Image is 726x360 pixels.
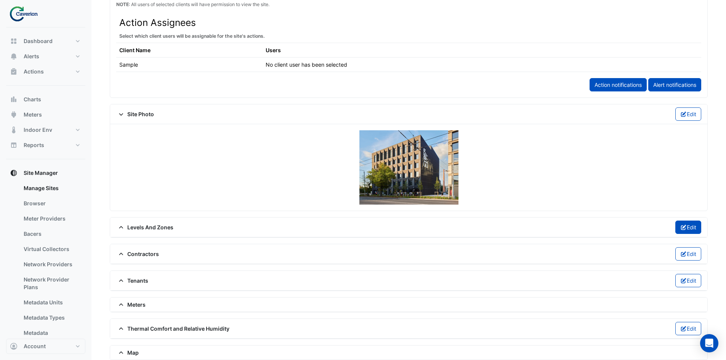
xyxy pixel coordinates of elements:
small: : All users of selected clients will have permission to view the site. [116,2,269,7]
button: Site Manager [6,165,85,181]
button: Dashboard [6,34,85,49]
strong: NOTE [116,2,129,7]
a: Alert notifications [648,78,701,91]
span: Site Photo [116,110,154,118]
span: Actions [24,68,44,75]
button: Meters [6,107,85,122]
th: Users [263,43,555,58]
a: Manage Sites [18,181,85,196]
span: Reports [24,141,44,149]
a: Metadata [18,325,85,341]
button: Edit [675,247,702,261]
div: Open Intercom Messenger [700,334,718,352]
app-icon: Charts [10,96,18,103]
button: Actions [6,64,85,79]
span: Contractors [116,250,159,258]
span: Dashboard [24,37,53,45]
span: Site Manager [24,169,58,177]
app-icon: Site Manager [10,169,18,177]
a: Network Providers [18,257,85,272]
button: Edit [675,322,702,335]
a: Meter Providers [18,211,85,226]
span: Alerts [24,53,39,60]
span: Map [116,349,139,357]
img: site-photo.png [359,130,458,205]
span: Thermal Comfort and Relative Humidity [116,325,229,333]
a: Browser [18,196,85,211]
img: Company Logo [9,6,43,21]
small: Select which client users will be assignable for the site's actions. [119,33,265,39]
a: Action notifications [590,78,647,91]
button: Reports [6,138,85,153]
a: Bacers [18,226,85,242]
th: Client Name [116,43,263,58]
div: Sample [119,61,138,69]
span: Charts [24,96,41,103]
app-icon: Reports [10,141,18,149]
a: Metadata Units [18,295,85,310]
app-icon: Indoor Env [10,126,18,134]
button: Edit [675,221,702,234]
a: Network Provider Plans [18,272,85,295]
a: Metadata Types [18,310,85,325]
button: Edit [675,274,702,287]
button: Charts [6,92,85,107]
span: Tenants [116,277,148,285]
span: Meters [116,301,146,309]
span: Levels And Zones [116,223,173,231]
td: No client user has been selected [263,58,555,72]
app-icon: Actions [10,68,18,75]
button: Alerts [6,49,85,64]
button: Account [6,339,85,354]
button: Indoor Env [6,122,85,138]
span: Account [24,342,46,350]
h3: Action Assignees [119,17,698,28]
span: Meters [24,111,42,118]
app-icon: Meters [10,111,18,118]
app-icon: Alerts [10,53,18,60]
a: Virtual Collectors [18,242,85,257]
button: Edit [675,107,702,121]
span: Indoor Env [24,126,52,134]
app-icon: Dashboard [10,37,18,45]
